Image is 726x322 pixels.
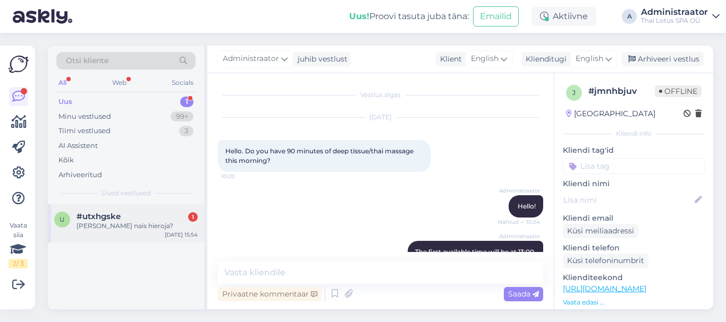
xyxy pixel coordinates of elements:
div: Minu vestlused [58,111,111,122]
div: Thai Lotus SPA OÜ [641,16,708,25]
div: Vestlus algas [218,90,543,100]
div: [PERSON_NAME] nais hieroja? [77,221,198,231]
div: Privaatne kommentaar [218,287,322,301]
p: Vaata edasi ... [563,298,705,307]
input: Lisa tag [563,158,705,174]
div: Kõik [58,155,74,166]
div: Aktiivne [531,7,596,26]
div: juhib vestlust [293,54,348,65]
p: Kliendi tag'id [563,145,705,156]
span: The first available time will be at 13:00. [415,248,536,256]
div: Klient [436,54,462,65]
span: j [572,89,576,97]
span: u [60,215,65,223]
div: Socials [170,76,196,90]
div: [DATE] [218,112,543,122]
div: Web [110,76,129,90]
p: Kliendi telefon [563,242,705,254]
div: Kliendi info [563,129,705,138]
span: Administraator [499,232,540,240]
div: [GEOGRAPHIC_DATA] [566,108,655,119]
b: Uus! [349,11,369,21]
div: 3 [179,126,193,136]
span: Offline [655,85,702,97]
a: [URL][DOMAIN_NAME] [563,284,646,293]
span: English [471,53,499,65]
div: A [622,9,637,24]
img: Askly Logo [9,54,29,74]
div: [DATE] 15:54 [165,231,198,239]
div: Küsi telefoninumbrit [563,254,648,268]
div: 99+ [171,111,193,122]
span: #utxhgske [77,212,121,221]
span: Administraator [499,187,540,195]
span: Otsi kliente [66,55,108,66]
span: Administraator [223,53,279,65]
div: Arhiveeri vestlus [622,52,704,66]
div: Klienditugi [521,54,567,65]
p: Klienditeekond [563,272,705,283]
div: All [56,76,69,90]
div: AI Assistent [58,141,98,151]
div: Administraator [641,8,708,16]
div: 1 [180,97,193,107]
button: Emailid [473,6,519,27]
div: 2 / 3 [9,259,28,268]
p: Kliendi nimi [563,178,705,189]
div: Proovi tasuta juba täna: [349,10,469,23]
span: Hello. Do you have 90 minutes of deep tissue/thai massage this morning? [225,147,415,164]
span: Hello! [518,202,536,210]
div: Vaata siia [9,221,28,268]
span: Uued vestlused [102,188,151,198]
p: Kliendi email [563,213,705,224]
span: English [576,53,603,65]
a: AdministraatorThai Lotus SPA OÜ [641,8,720,25]
span: Nähtud ✓ 10:24 [498,218,540,226]
div: # jmnhbjuv [588,85,655,98]
input: Lisa nimi [563,194,693,206]
div: Uus [58,97,72,107]
span: 10:20 [221,172,261,180]
span: Saada [508,289,539,299]
div: Arhiveeritud [58,170,102,180]
div: Tiimi vestlused [58,126,111,136]
div: Küsi meiliaadressi [563,224,638,238]
div: 1 [188,212,198,222]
